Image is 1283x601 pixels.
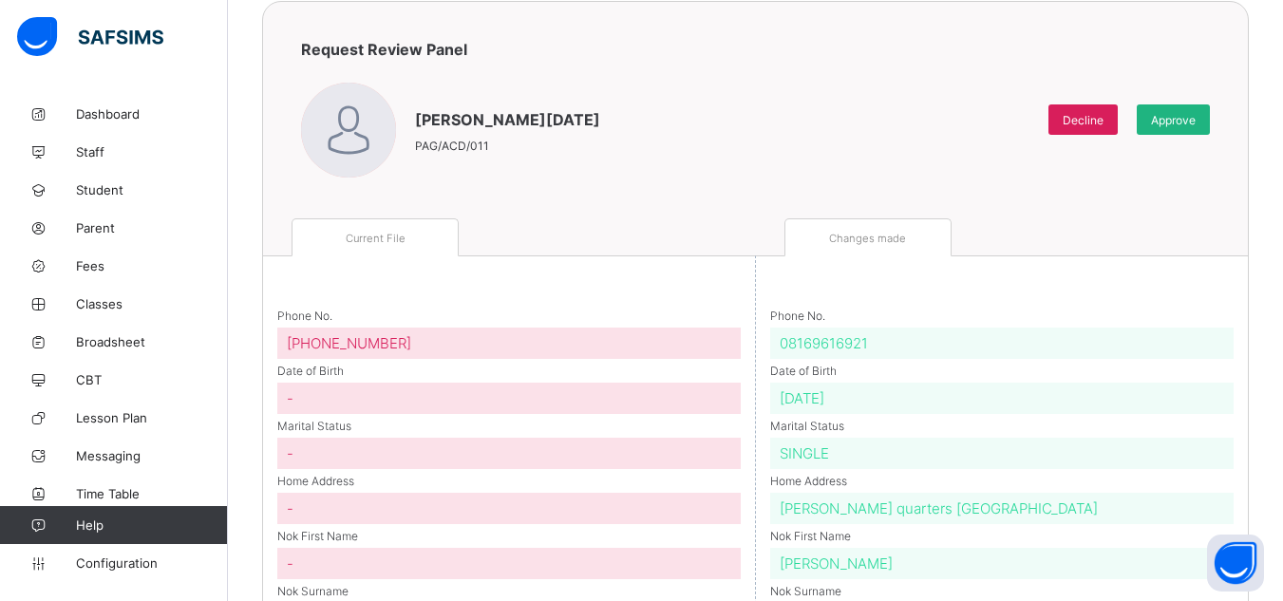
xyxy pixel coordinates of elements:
[1063,113,1104,127] span: Decline
[76,106,228,122] span: Dashboard
[770,315,1235,359] div: Phone No.
[76,517,227,533] span: Help
[17,17,163,57] img: safsims
[277,328,741,359] div: [PHONE_NUMBER]
[277,315,741,316] p: Phone No.
[277,425,741,426] p: Marital Status
[76,296,228,311] span: Classes
[277,493,741,524] div: -
[277,425,741,469] div: Marital Status
[770,480,1235,524] div: Home Address
[770,315,1235,316] p: Phone No.
[770,438,1235,469] div: SINGLE
[770,425,1235,426] p: Marital Status
[277,438,741,469] div: -
[76,410,228,425] span: Lesson Plan
[277,383,741,414] div: -
[277,480,741,524] div: Home Address
[76,182,228,197] span: Student
[76,448,228,463] span: Messaging
[770,535,1235,579] div: Nok First Name
[76,334,228,349] span: Broadsheet
[1151,113,1196,127] span: Approve
[76,555,227,571] span: Configuration
[770,383,1235,414] div: [DATE]
[277,480,741,481] p: Home Address
[346,232,406,245] span: Current File
[770,328,1235,359] div: 08169616921
[770,535,1235,536] p: Nok First Name
[415,110,600,129] span: [PERSON_NAME][DATE]
[277,535,741,536] p: Nok First Name
[76,486,228,501] span: Time Table
[770,548,1235,579] div: [PERSON_NAME]
[770,370,1235,371] p: Date of Birth
[277,315,741,359] div: Phone No.
[770,370,1235,414] div: Date of Birth
[277,370,741,371] p: Date of Birth
[415,139,600,153] span: PAG/ACD/011
[277,535,741,579] div: Nok First Name
[770,425,1235,469] div: Marital Status
[76,220,228,235] span: Parent
[770,493,1235,524] div: [PERSON_NAME] quarters [GEOGRAPHIC_DATA]
[301,40,467,59] span: Request Review Panel
[1207,535,1264,592] button: Open asap
[76,144,228,160] span: Staff
[829,232,906,245] span: Changes made
[277,370,741,414] div: Date of Birth
[277,548,741,579] div: -
[76,372,228,387] span: CBT
[76,258,228,273] span: Fees
[770,480,1235,481] p: Home Address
